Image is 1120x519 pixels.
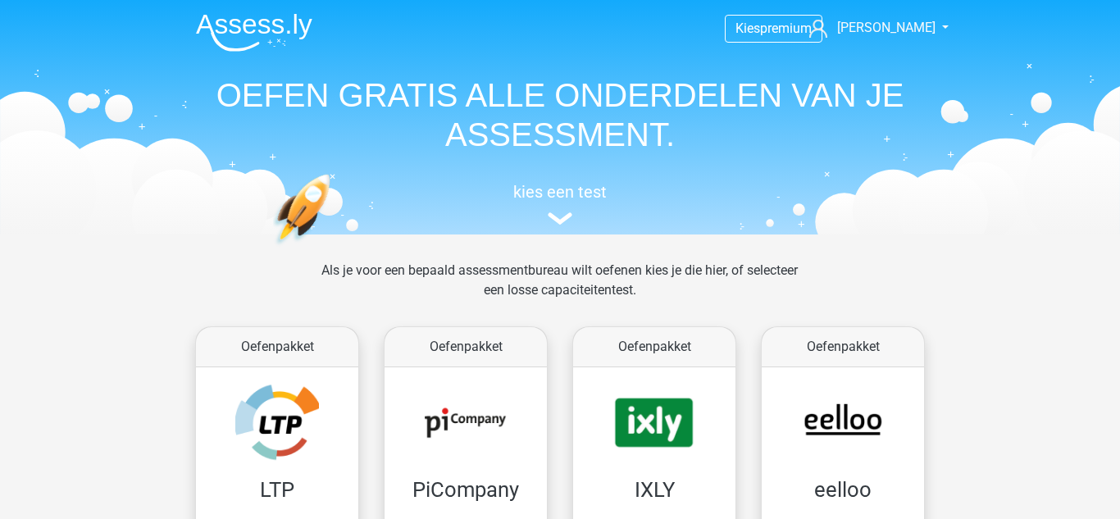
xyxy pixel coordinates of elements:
span: premium [760,20,812,36]
a: kies een test [183,182,937,225]
div: Als je voor een bepaald assessmentbureau wilt oefenen kies je die hier, of selecteer een losse ca... [308,261,811,320]
span: Kies [735,20,760,36]
span: [PERSON_NAME] [837,20,936,35]
a: [PERSON_NAME] [803,18,937,38]
img: assessment [548,212,572,225]
img: Assessly [196,13,312,52]
h5: kies een test [183,182,937,202]
h1: OEFEN GRATIS ALLE ONDERDELEN VAN JE ASSESSMENT. [183,75,937,154]
a: Kiespremium [726,17,822,39]
img: oefenen [273,174,394,322]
